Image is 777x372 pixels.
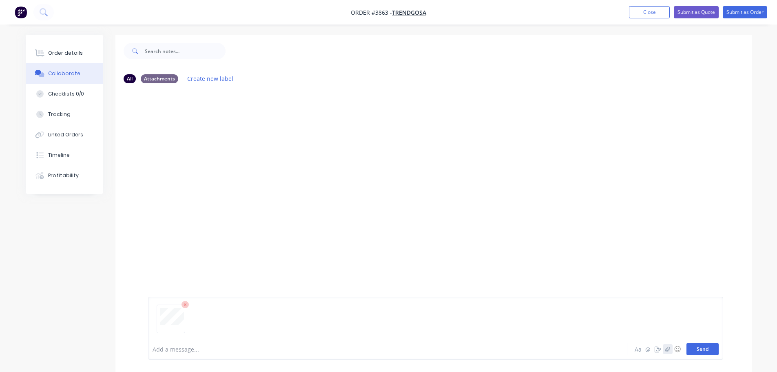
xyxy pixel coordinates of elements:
[26,145,103,165] button: Timeline
[48,131,83,138] div: Linked Orders
[673,344,682,354] button: ☺
[15,6,27,18] img: Factory
[633,344,643,354] button: Aa
[48,172,79,179] div: Profitability
[392,9,426,16] a: Trendgosa
[629,6,670,18] button: Close
[26,165,103,186] button: Profitability
[26,43,103,63] button: Order details
[145,43,226,59] input: Search notes...
[351,9,392,16] span: Order #3863 -
[48,151,70,159] div: Timeline
[674,6,719,18] button: Submit as Quote
[48,90,84,98] div: Checklists 0/0
[124,74,136,83] div: All
[48,111,71,118] div: Tracking
[48,49,83,57] div: Order details
[141,74,178,83] div: Attachments
[26,125,103,145] button: Linked Orders
[686,343,719,355] button: Send
[183,73,238,84] button: Create new label
[26,104,103,125] button: Tracking
[48,70,80,77] div: Collaborate
[26,84,103,104] button: Checklists 0/0
[26,63,103,84] button: Collaborate
[723,6,767,18] button: Submit as Order
[643,344,653,354] button: @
